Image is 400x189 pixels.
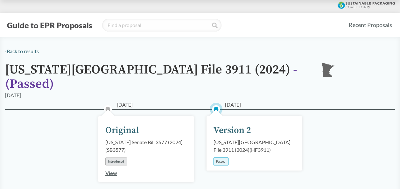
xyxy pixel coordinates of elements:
[214,138,295,154] div: [US_STATE][GEOGRAPHIC_DATA] File 3911 (2024) ( HF3911 )
[105,157,127,165] div: Introduced
[225,101,241,108] span: [DATE]
[105,170,117,176] a: View
[117,101,133,108] span: [DATE]
[102,19,221,31] input: Find a proposal
[5,62,297,92] span: - ( Passed )
[105,138,187,154] div: [US_STATE] Senate Bill 3577 (2024) ( SB3577 )
[105,124,139,137] div: Original
[346,18,395,32] a: Recent Proposals
[5,20,94,30] button: Guide to EPR Proposals
[5,91,21,99] div: [DATE]
[5,48,39,54] a: ‹Back to results
[214,124,251,137] div: Version 2
[5,63,311,91] h1: [US_STATE][GEOGRAPHIC_DATA] File 3911 (2024)
[214,157,228,165] div: Passed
